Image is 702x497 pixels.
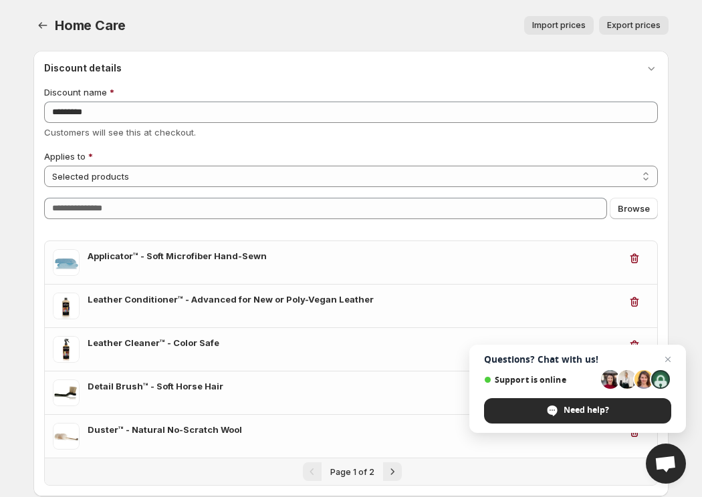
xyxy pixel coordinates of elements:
[44,87,107,98] span: Discount name
[88,249,620,263] h3: Applicator™ - Soft Microfiber Hand-Sewn
[55,17,126,33] span: Home Care
[44,151,86,162] span: Applies to
[383,462,402,481] button: Next
[564,404,609,416] span: Need help?
[618,202,650,215] span: Browse
[524,16,594,35] button: Import prices
[44,61,122,75] h3: Discount details
[484,375,596,385] span: Support is online
[607,20,661,31] span: Export prices
[88,336,620,349] h3: Leather Cleaner™ - Color Safe
[660,351,676,367] span: Close chat
[484,398,671,424] div: Need help?
[646,444,686,484] div: Open chat
[610,198,658,219] button: Browse
[532,20,586,31] span: Import prices
[599,16,669,35] button: Export prices
[88,293,620,306] h3: Leather Conditioner™ - Advanced for New or Poly-Vegan Leather
[45,458,657,485] nav: Pagination
[484,354,671,365] span: Questions? Chat with us!
[44,127,196,138] span: Customers will see this at checkout.
[88,423,620,436] h3: Duster™ - Natural No-Scratch Wool
[88,379,620,393] h3: Detail Brush™ - Soft Horse Hair
[330,467,374,477] span: Page 1 of 2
